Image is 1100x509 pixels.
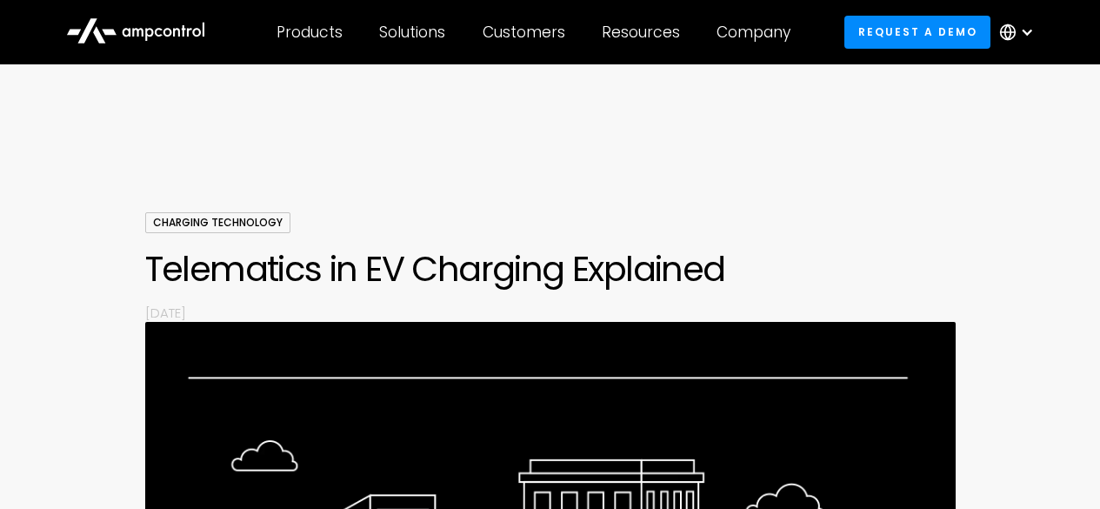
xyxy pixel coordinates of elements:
div: Resources [602,23,680,42]
a: Request a demo [844,16,990,48]
div: Products [277,23,343,42]
div: Customers [483,23,565,42]
div: Solutions [379,23,445,42]
div: Company [717,23,790,42]
h1: Telematics in EV Charging Explained [145,248,956,290]
div: Charging Technology [145,212,290,233]
p: [DATE] [145,304,956,322]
